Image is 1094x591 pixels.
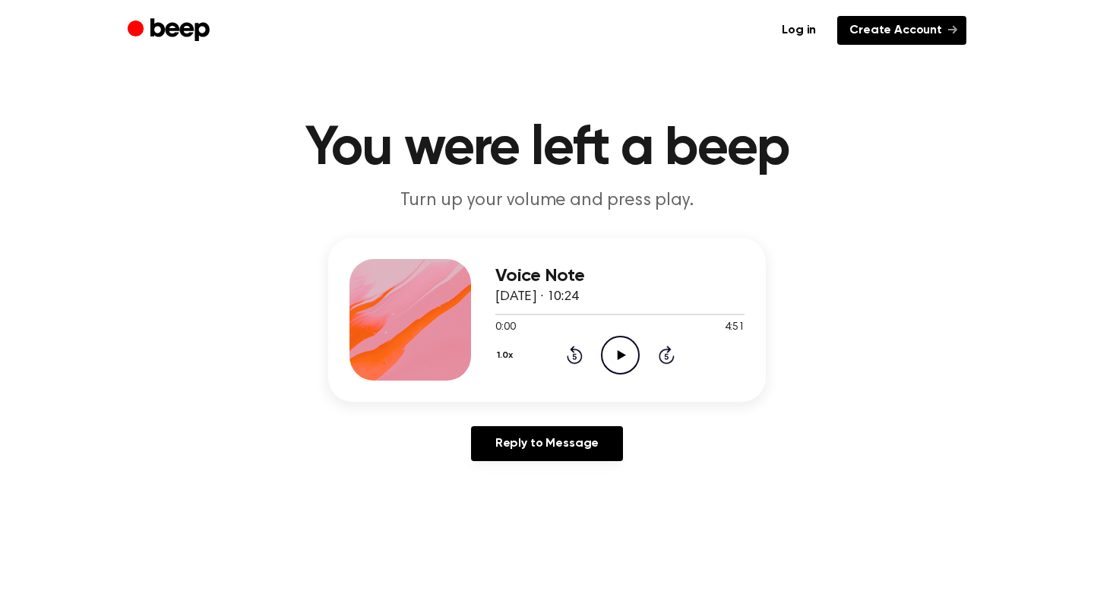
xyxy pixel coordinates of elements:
button: 1.0x [495,343,519,368]
p: Turn up your volume and press play. [255,188,839,213]
span: 0:00 [495,320,515,336]
a: Reply to Message [471,426,623,461]
h3: Voice Note [495,266,745,286]
a: Log in [770,16,828,45]
a: Create Account [837,16,966,45]
h1: You were left a beep [158,122,936,176]
a: Beep [128,16,213,46]
span: [DATE] · 10:24 [495,290,579,304]
span: 4:51 [725,320,745,336]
